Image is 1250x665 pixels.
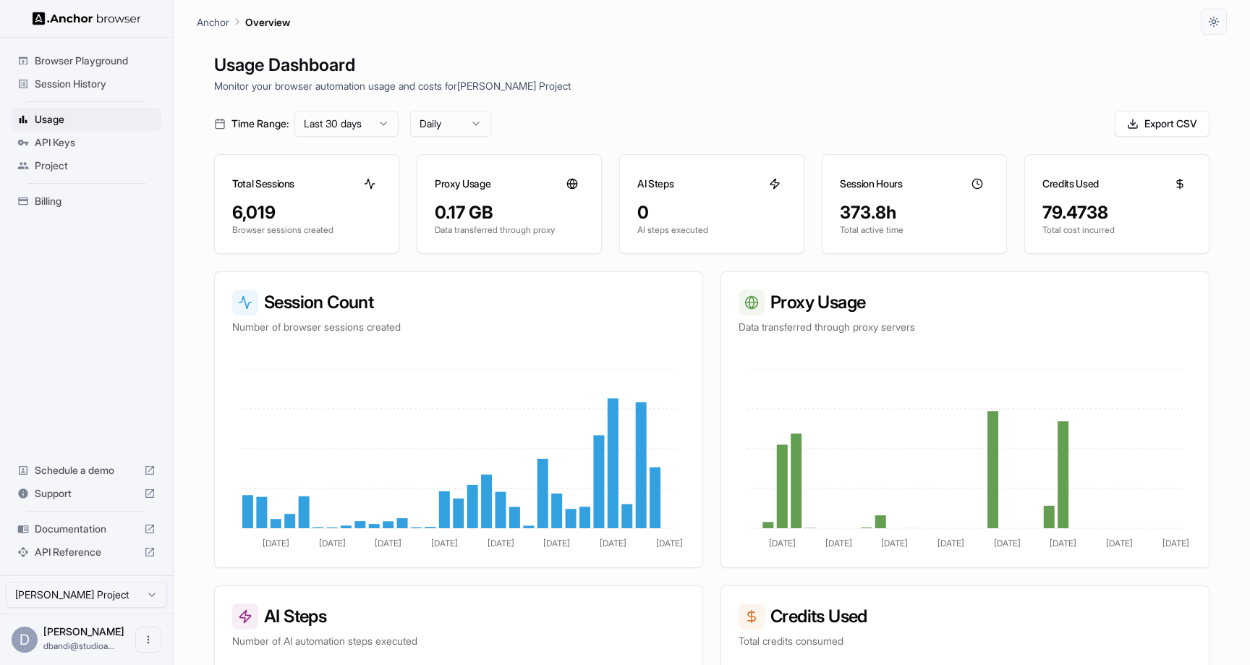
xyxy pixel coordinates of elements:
[35,77,156,91] span: Session History
[840,177,902,191] h3: Session Hours
[739,634,1191,648] p: Total credits consumed
[12,459,161,482] div: Schedule a demo
[245,14,290,30] p: Overview
[435,201,584,224] div: 0.17 GB
[1162,538,1189,548] tspan: [DATE]
[12,108,161,131] div: Usage
[35,486,138,501] span: Support
[197,14,229,30] p: Anchor
[12,482,161,505] div: Support
[375,538,401,548] tspan: [DATE]
[739,320,1191,334] p: Data transferred through proxy servers
[825,538,852,548] tspan: [DATE]
[435,177,490,191] h3: Proxy Usage
[12,131,161,154] div: API Keys
[232,603,685,630] h3: AI Steps
[319,538,346,548] tspan: [DATE]
[488,538,514,548] tspan: [DATE]
[232,634,685,648] p: Number of AI automation steps executed
[232,320,685,334] p: Number of browser sessions created
[739,603,1191,630] h3: Credits Used
[43,625,124,638] span: Deepak Bandi
[214,52,1209,78] h1: Usage Dashboard
[1106,538,1133,548] tspan: [DATE]
[35,112,156,127] span: Usage
[12,627,38,653] div: D
[232,224,381,236] p: Browser sessions created
[12,154,161,177] div: Project
[33,12,141,25] img: Anchor Logo
[12,190,161,213] div: Billing
[231,117,289,131] span: Time Range:
[35,135,156,150] span: API Keys
[840,201,989,224] div: 373.8h
[12,72,161,96] div: Session History
[431,538,458,548] tspan: [DATE]
[881,538,908,548] tspan: [DATE]
[994,538,1021,548] tspan: [DATE]
[637,224,786,236] p: AI steps executed
[12,517,161,541] div: Documentation
[600,538,626,548] tspan: [DATE]
[43,640,114,651] span: dbandi@studioai.build
[12,49,161,72] div: Browser Playground
[232,201,381,224] div: 6,019
[637,177,673,191] h3: AI Steps
[937,538,964,548] tspan: [DATE]
[543,538,570,548] tspan: [DATE]
[435,224,584,236] p: Data transferred through proxy
[769,538,796,548] tspan: [DATE]
[1115,111,1209,137] button: Export CSV
[1042,201,1191,224] div: 79.4738
[197,14,290,30] nav: breadcrumb
[263,538,289,548] tspan: [DATE]
[35,54,156,68] span: Browser Playground
[214,78,1209,93] p: Monitor your browser automation usage and costs for [PERSON_NAME] Project
[35,463,138,478] span: Schedule a demo
[656,538,683,548] tspan: [DATE]
[739,289,1191,315] h3: Proxy Usage
[35,522,138,536] span: Documentation
[1042,177,1099,191] h3: Credits Used
[35,158,156,173] span: Project
[840,224,989,236] p: Total active time
[232,289,685,315] h3: Session Count
[35,545,138,559] span: API Reference
[135,627,161,653] button: Open menu
[12,541,161,564] div: API Reference
[35,194,156,208] span: Billing
[1050,538,1076,548] tspan: [DATE]
[637,201,786,224] div: 0
[232,177,294,191] h3: Total Sessions
[1042,224,1191,236] p: Total cost incurred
